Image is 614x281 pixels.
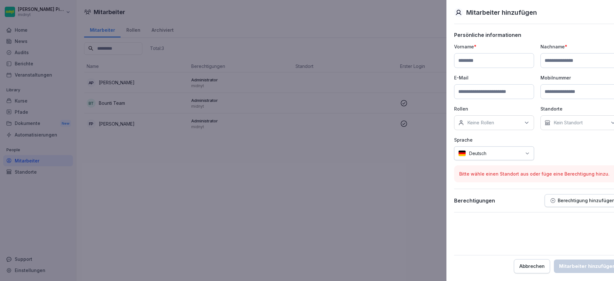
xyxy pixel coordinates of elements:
[467,120,494,126] p: Keine Rollen
[454,197,495,204] p: Berechtigungen
[454,74,534,81] p: E-Mail
[519,263,545,270] div: Abbrechen
[514,259,550,273] button: Abbrechen
[466,8,537,17] p: Mitarbeiter hinzufügen
[454,105,534,112] p: Rollen
[454,43,534,50] p: Vorname
[554,120,583,126] p: Kein Standort
[454,146,534,160] div: Deutsch
[458,150,466,156] img: de.svg
[454,136,534,143] p: Sprache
